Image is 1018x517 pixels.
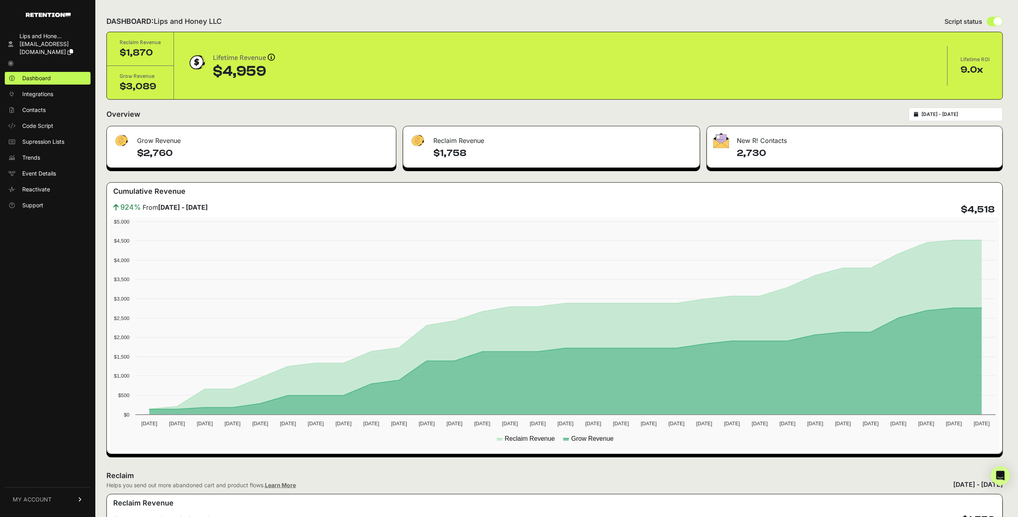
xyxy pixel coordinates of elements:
text: [DATE] [724,421,740,426]
text: [DATE] [224,421,240,426]
span: Integrations [22,90,53,98]
text: [DATE] [863,421,879,426]
text: [DATE] [197,421,213,426]
span: Trends [22,154,40,162]
div: Lifetime ROI [960,56,990,64]
h2: Overview [106,109,140,120]
div: Lifetime Revenue [213,52,275,64]
h2: DASHBOARD: [106,16,222,27]
text: $4,000 [114,257,129,263]
h3: Cumulative Revenue [113,186,185,197]
text: $2,500 [114,315,129,321]
text: [DATE] [141,421,157,426]
text: [DATE] [696,421,712,426]
a: Lips and Hone... [EMAIL_ADDRESS][DOMAIN_NAME] [5,30,91,58]
div: Open Intercom Messenger [991,466,1010,485]
text: [DATE] [641,421,657,426]
img: fa-envelope-19ae18322b30453b285274b1b8af3d052b27d846a4fbe8435d1a52b978f639a2.png [713,133,729,148]
text: [DATE] [807,421,823,426]
span: Code Script [22,122,53,130]
text: [DATE] [308,421,324,426]
a: Reactivate [5,183,91,196]
text: [DATE] [252,421,268,426]
span: Supression Lists [22,138,64,146]
text: [DATE] [918,421,934,426]
text: [DATE] [946,421,962,426]
div: $4,959 [213,64,275,79]
text: Reclaim Revenue [505,435,555,442]
span: Reactivate [22,185,50,193]
span: Event Details [22,170,56,177]
text: $5,000 [114,219,129,225]
div: $3,089 [120,80,161,93]
text: $500 [118,392,129,398]
a: Contacts [5,104,91,116]
text: [DATE] [530,421,546,426]
h3: Reclaim Revenue [113,498,174,509]
h4: 2,730 [737,147,996,160]
a: Trends [5,151,91,164]
span: Support [22,201,43,209]
text: [DATE] [974,421,990,426]
text: [DATE] [780,421,796,426]
div: Grow Revenue [107,126,396,150]
a: Learn More [265,482,296,488]
div: 9.0x [960,64,990,76]
text: $4,500 [114,238,129,244]
a: Integrations [5,88,91,100]
h4: $1,758 [433,147,693,160]
text: [DATE] [419,421,435,426]
div: Lips and Hone... [19,32,87,40]
div: [DATE] - [DATE] [953,480,1003,489]
img: fa-dollar-13500eef13a19c4ab2b9ed9ad552e47b0d9fc28b02b83b90ba0e00f96d6372e9.png [410,133,425,149]
text: [DATE] [169,421,185,426]
text: [DATE] [558,421,574,426]
text: Grow Revenue [571,435,614,442]
span: Dashboard [22,74,51,82]
text: [DATE] [474,421,490,426]
span: Lips and Honey LLC [154,17,222,25]
span: From [143,203,208,212]
a: Code Script [5,120,91,132]
text: [DATE] [446,421,462,426]
strong: [DATE] - [DATE] [158,203,208,211]
img: fa-dollar-13500eef13a19c4ab2b9ed9ad552e47b0d9fc28b02b83b90ba0e00f96d6372e9.png [113,133,129,149]
text: [DATE] [835,421,851,426]
text: $2,000 [114,334,129,340]
text: $3,000 [114,296,129,302]
span: 924% [120,202,141,213]
text: [DATE] [891,421,906,426]
img: Retention.com [26,13,71,17]
a: Dashboard [5,72,91,85]
h4: $2,760 [137,147,390,160]
text: $0 [124,412,129,418]
text: [DATE] [585,421,601,426]
div: Reclaim Revenue [120,39,161,46]
div: Grow Revenue [120,72,161,80]
text: $1,000 [114,373,129,379]
text: $3,500 [114,276,129,282]
text: [DATE] [752,421,768,426]
text: $1,500 [114,354,129,360]
div: Helps you send out more abandoned cart and product flows. [106,481,296,489]
text: [DATE] [336,421,352,426]
h2: Reclaim [106,470,296,481]
span: Script status [945,17,982,26]
div: Reclaim Revenue [403,126,699,150]
img: dollar-coin-05c43ed7efb7bc0c12610022525b4bbbb207c7efeef5aecc26f025e68dcafac9.png [187,52,207,72]
a: Support [5,199,91,212]
a: MY ACCOUNT [5,487,91,511]
text: [DATE] [363,421,379,426]
a: Event Details [5,167,91,180]
span: MY ACCOUNT [13,496,52,503]
a: Supression Lists [5,135,91,148]
text: [DATE] [502,421,518,426]
div: $1,870 [120,46,161,59]
span: [EMAIL_ADDRESS][DOMAIN_NAME] [19,41,69,55]
text: [DATE] [280,421,296,426]
div: New R! Contacts [707,126,1003,150]
text: [DATE] [391,421,407,426]
text: [DATE] [613,421,629,426]
span: Contacts [22,106,46,114]
h4: $4,518 [961,203,995,216]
